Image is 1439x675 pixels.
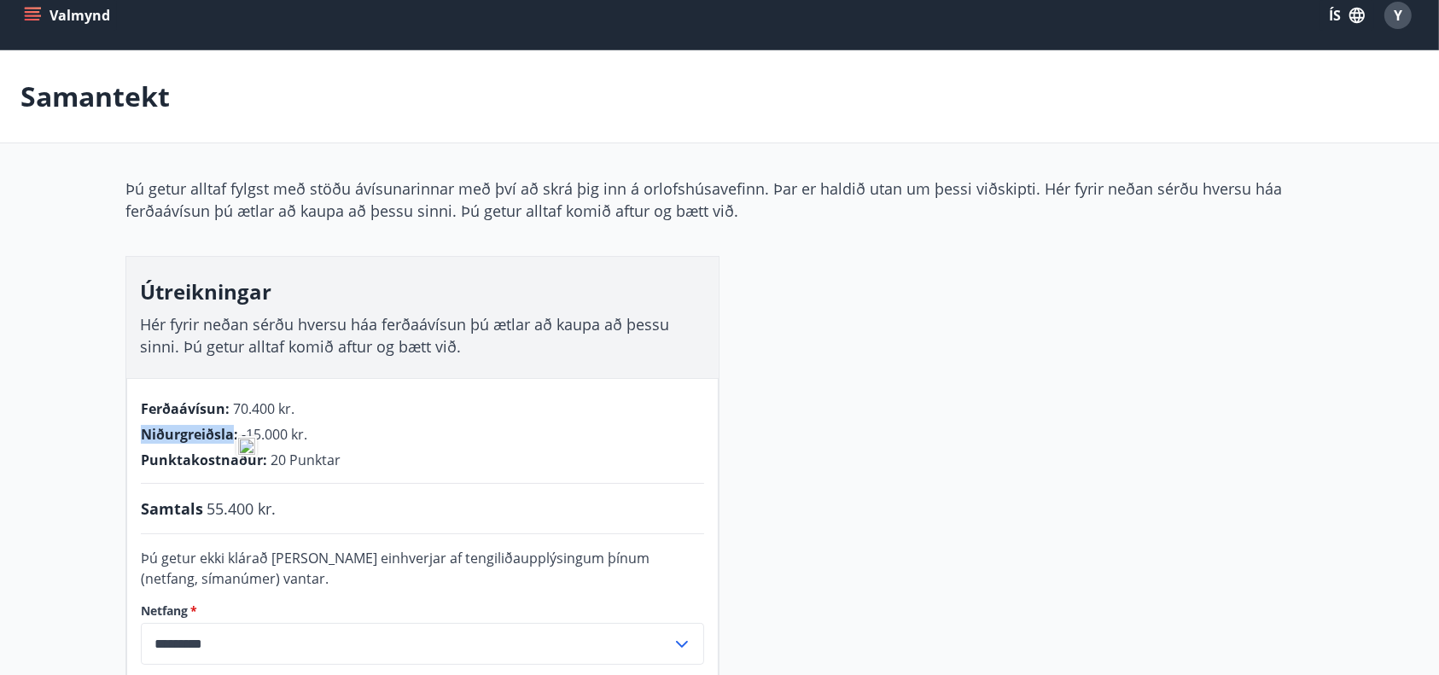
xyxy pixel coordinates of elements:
span: Niðurgreiðsla : [141,425,238,444]
span: Ferðaávísun : [141,399,230,418]
span: 55.400 kr. [207,498,276,520]
label: Netfang [141,602,704,620]
span: Hér fyrir neðan sérðu hversu háa ferðaávísun þú ætlar að kaupa að þessu sinni. Þú getur alltaf ko... [140,314,669,357]
h3: Útreikningar [140,277,705,306]
p: Þú getur alltaf fylgst með stöðu ávísunarinnar með því að skrá þig inn á orlofshúsavefinn. Þar er... [125,177,1314,222]
p: Samantekt [20,78,170,115]
span: Þú getur ekki klárað [PERSON_NAME] einhverjar af tengiliðaupplýsingum þínum (netfang, símanúmer) ... [141,549,650,588]
span: 70.400 kr. [233,399,294,418]
span: -15.000 kr. [242,425,307,444]
span: Y [1394,6,1402,25]
span: Punktakostnaður : [141,451,267,469]
span: Samtals [141,498,203,520]
span: 20 Punktar [271,451,341,469]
